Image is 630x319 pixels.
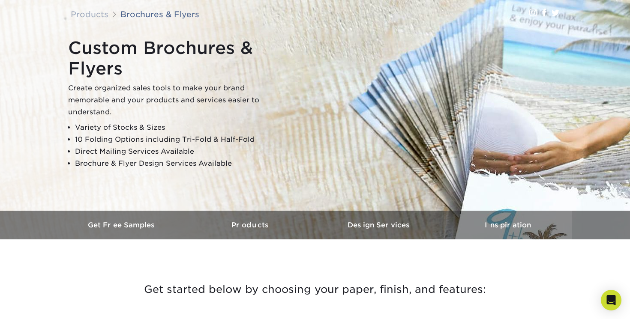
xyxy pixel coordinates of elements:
[75,122,282,134] li: Variety of Stocks & Sizes
[75,146,282,158] li: Direct Mailing Services Available
[186,221,315,229] h3: Products
[444,211,572,239] a: Inspiration
[601,290,621,310] div: Open Intercom Messenger
[315,221,444,229] h3: Design Services
[58,211,186,239] a: Get Free Samples
[58,221,186,229] h3: Get Free Samples
[64,270,566,309] h3: Get started below by choosing your paper, finish, and features:
[68,38,282,79] h1: Custom Brochures & Flyers
[68,82,282,118] p: Create organized sales tools to make your brand memorable and your products and services easier t...
[186,211,315,239] a: Products
[444,221,572,229] h3: Inspiration
[315,211,444,239] a: Design Services
[71,9,108,19] a: Products
[75,134,282,146] li: 10 Folding Options including Tri-Fold & Half-Fold
[120,9,199,19] a: Brochures & Flyers
[75,158,282,170] li: Brochure & Flyer Design Services Available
